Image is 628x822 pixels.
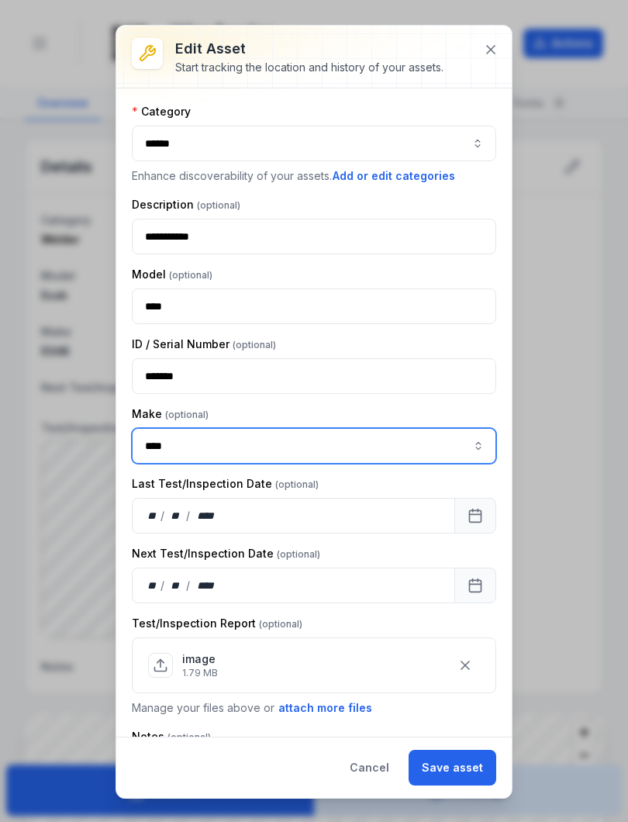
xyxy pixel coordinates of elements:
[454,498,496,534] button: Calendar
[132,337,276,352] label: ID / Serial Number
[160,578,166,593] div: /
[132,197,240,212] label: Description
[132,267,212,282] label: Model
[454,568,496,603] button: Calendar
[186,508,192,523] div: /
[182,651,218,667] p: image
[132,104,191,119] label: Category
[132,616,302,631] label: Test/Inspection Report
[409,750,496,786] button: Save asset
[132,406,209,422] label: Make
[336,750,402,786] button: Cancel
[132,699,496,717] p: Manage your files above or
[332,168,456,185] button: Add or edit categories
[132,168,496,185] p: Enhance discoverability of your assets.
[132,546,320,561] label: Next Test/Inspection Date
[145,508,160,523] div: day,
[132,476,319,492] label: Last Test/Inspection Date
[160,508,166,523] div: /
[145,578,160,593] div: day,
[278,699,373,717] button: attach more files
[132,428,496,464] input: asset-edit:cf[ca1b6296-9635-4ae3-ae60-00faad6de89d]-label
[166,578,187,593] div: month,
[175,60,443,75] div: Start tracking the location and history of your assets.
[186,578,192,593] div: /
[182,667,218,679] p: 1.79 MB
[166,508,187,523] div: month,
[192,578,220,593] div: year,
[132,729,211,744] label: Notes
[192,508,220,523] div: year,
[175,38,443,60] h3: Edit asset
